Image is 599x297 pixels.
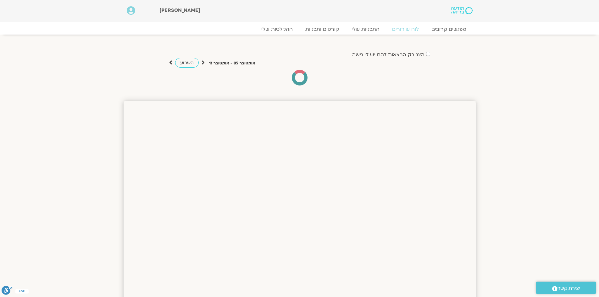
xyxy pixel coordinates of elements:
a: ההקלטות שלי [255,26,299,32]
a: יצירת קשר [536,282,596,294]
a: קורסים ותכניות [299,26,345,32]
span: יצירת קשר [557,284,580,293]
nav: Menu [127,26,473,32]
label: הצג רק הרצאות להם יש לי גישה [352,52,424,58]
span: [PERSON_NAME] [159,7,200,14]
p: אוקטובר 05 - אוקטובר 11 [209,60,255,67]
a: התכניות שלי [345,26,386,32]
a: לוח שידורים [386,26,425,32]
span: השבוע [180,60,194,66]
a: מפגשים קרובים [425,26,473,32]
a: השבוע [175,58,199,68]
